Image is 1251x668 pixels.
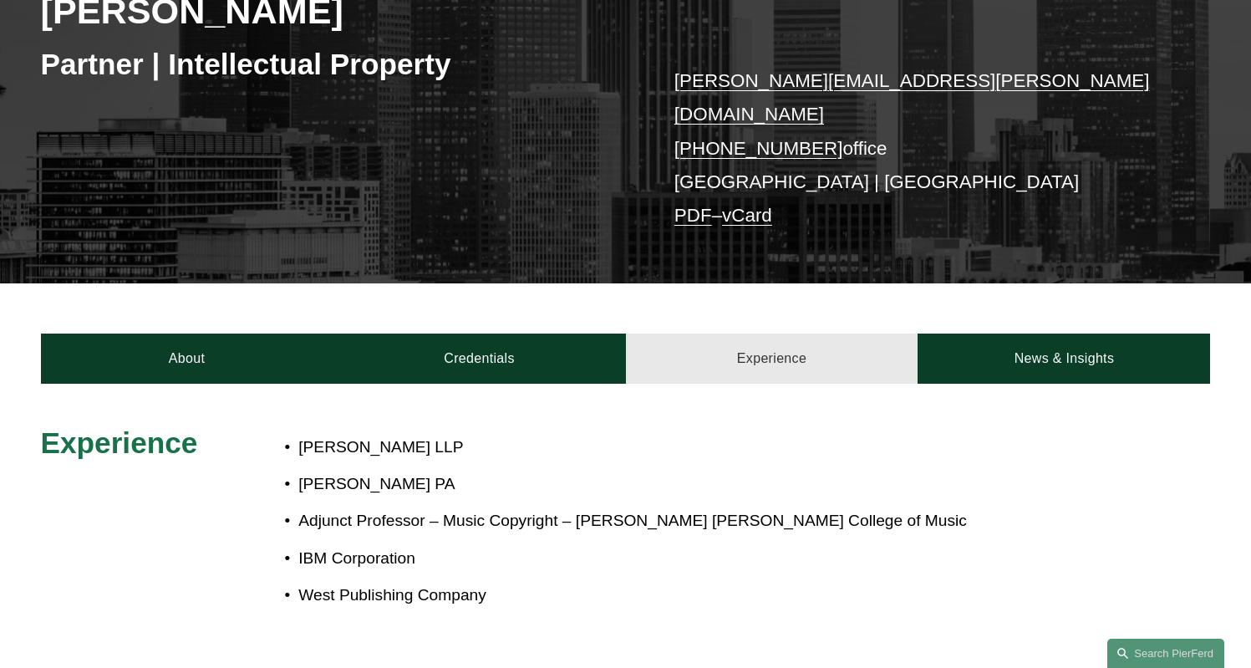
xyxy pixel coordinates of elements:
p: IBM Corporation [298,544,1064,574]
a: vCard [722,205,772,226]
a: Experience [626,334,918,384]
a: [PHONE_NUMBER] [674,138,843,159]
a: Credentials [333,334,626,384]
p: West Publishing Company [298,581,1064,610]
a: About [41,334,333,384]
p: [PERSON_NAME] PA [298,470,1064,499]
a: Search this site [1107,639,1224,668]
p: [PERSON_NAME] LLP [298,433,1064,462]
a: [PERSON_NAME][EMAIL_ADDRESS][PERSON_NAME][DOMAIN_NAME] [674,70,1150,125]
a: News & Insights [918,334,1210,384]
a: PDF [674,205,712,226]
p: office [GEOGRAPHIC_DATA] | [GEOGRAPHIC_DATA] – [674,64,1162,233]
p: Adjunct Professor – Music Copyright – [PERSON_NAME] [PERSON_NAME] College of Music [298,507,1064,536]
span: Experience [41,426,198,459]
h3: Partner | Intellectual Property [41,46,626,83]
